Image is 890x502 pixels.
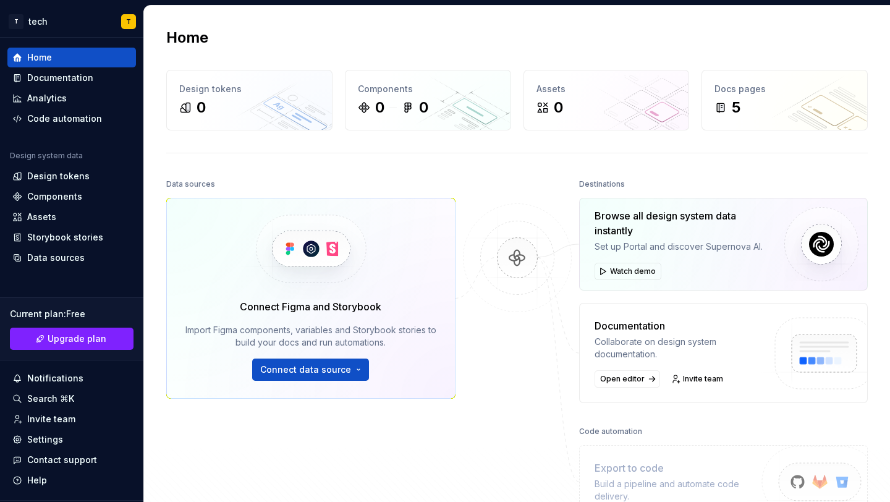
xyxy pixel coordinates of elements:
[126,17,131,27] div: T
[358,83,498,95] div: Components
[27,413,75,425] div: Invite team
[595,370,660,388] a: Open editor
[27,51,52,64] div: Home
[27,170,90,182] div: Design tokens
[7,109,136,129] a: Code automation
[27,190,82,203] div: Components
[9,14,23,29] div: T
[345,70,511,130] a: Components00
[7,48,136,67] a: Home
[523,70,690,130] a: Assets0
[667,370,729,388] a: Invite team
[595,461,764,475] div: Export to code
[27,231,103,244] div: Storybook stories
[419,98,428,117] div: 0
[7,207,136,227] a: Assets
[240,299,381,314] div: Connect Figma and Storybook
[10,151,83,161] div: Design system data
[27,211,56,223] div: Assets
[27,433,63,446] div: Settings
[179,83,320,95] div: Design tokens
[27,92,67,104] div: Analytics
[7,368,136,388] button: Notifications
[166,70,333,130] a: Design tokens0
[27,113,102,125] div: Code automation
[610,266,656,276] span: Watch demo
[10,308,133,320] div: Current plan : Free
[27,72,93,84] div: Documentation
[600,374,645,384] span: Open editor
[184,324,438,349] div: Import Figma components, variables and Storybook stories to build your docs and run automations.
[7,470,136,490] button: Help
[595,336,764,360] div: Collaborate on design system documentation.
[2,8,141,35] button: TtechT
[166,176,215,193] div: Data sources
[579,176,625,193] div: Destinations
[27,372,83,385] div: Notifications
[375,98,384,117] div: 0
[260,364,351,376] span: Connect data source
[10,328,133,350] button: Upgrade plan
[27,474,47,487] div: Help
[7,409,136,429] a: Invite team
[252,359,369,381] button: Connect data source
[7,187,136,206] a: Components
[714,83,855,95] div: Docs pages
[7,166,136,186] a: Design tokens
[27,393,74,405] div: Search ⌘K
[7,389,136,409] button: Search ⌘K
[28,15,48,28] div: tech
[595,240,775,253] div: Set up Portal and discover Supernova AI.
[7,248,136,268] a: Data sources
[27,454,97,466] div: Contact support
[27,252,85,264] div: Data sources
[7,88,136,108] a: Analytics
[554,98,563,117] div: 0
[683,374,723,384] span: Invite team
[536,83,677,95] div: Assets
[7,430,136,449] a: Settings
[7,228,136,247] a: Storybook stories
[7,450,136,470] button: Contact support
[732,98,740,117] div: 5
[595,263,661,280] button: Watch demo
[166,28,208,48] h2: Home
[701,70,868,130] a: Docs pages5
[7,68,136,88] a: Documentation
[197,98,206,117] div: 0
[48,333,106,345] span: Upgrade plan
[595,208,775,238] div: Browse all design system data instantly
[595,318,764,333] div: Documentation
[579,423,642,440] div: Code automation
